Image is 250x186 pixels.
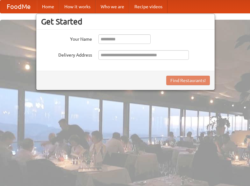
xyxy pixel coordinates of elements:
[129,0,168,13] a: Recipe videos
[0,0,37,13] a: FoodMe
[166,76,210,85] button: Find Restaurants!
[41,17,210,26] h3: Get Started
[96,0,129,13] a: Who we are
[37,0,59,13] a: Home
[41,34,92,42] label: Your Name
[41,50,92,58] label: Delivery Address
[59,0,96,13] a: How it works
